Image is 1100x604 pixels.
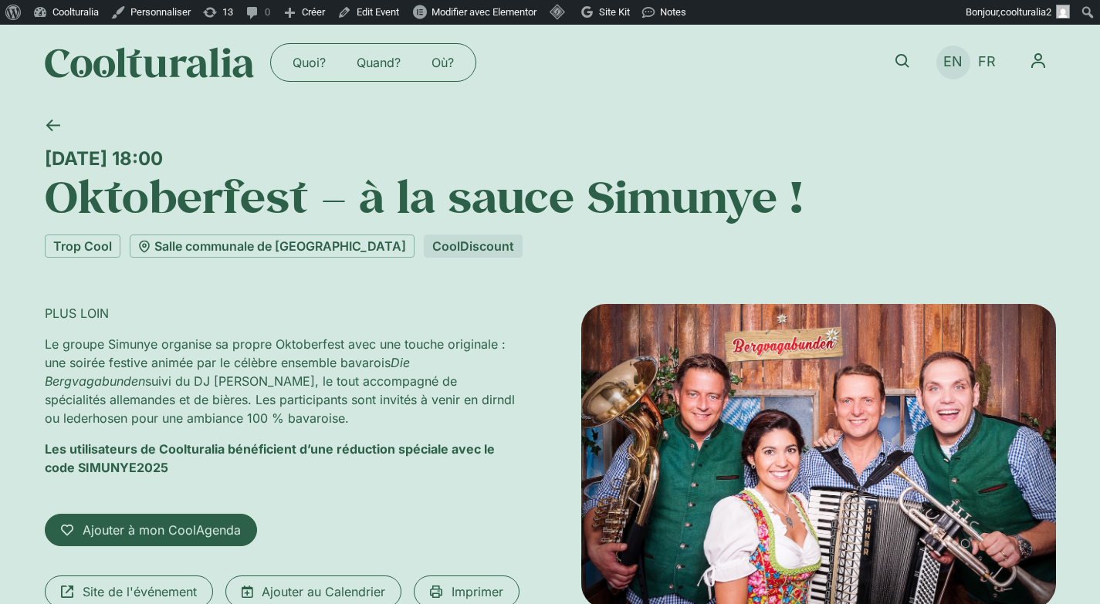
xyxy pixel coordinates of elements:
span: coolturalia2 [1000,6,1051,18]
a: Trop Cool [45,235,120,258]
a: FR [970,51,1004,73]
button: Permuter le menu [1020,43,1056,79]
nav: Menu [277,50,469,75]
span: EN [943,54,963,70]
h1: Oktoberfest – à la sauce Simunye ! [45,170,1056,222]
a: Où? [416,50,469,75]
nav: Menu [1020,43,1056,79]
strong: Les utilisateurs de Coolturalia bénéficient d’une réduction spéciale avec le code SIMUNYE2025 [45,441,495,475]
span: Imprimer [452,582,503,601]
span: Modifier avec Elementor [432,6,536,18]
a: Salle communale de [GEOGRAPHIC_DATA] [130,235,415,258]
a: EN [936,51,970,73]
a: Ajouter à mon CoolAgenda [45,514,257,546]
span: Site Kit [599,6,630,18]
span: FR [978,54,996,70]
div: [DATE] 18:00 [45,147,1056,170]
span: Site de l'événement [83,582,197,601]
span: Ajouter au Calendrier [262,582,385,601]
a: Quoi? [277,50,341,75]
span: Ajouter à mon CoolAgenda [83,521,241,539]
p: PLUS LOIN [45,304,520,322]
a: Quand? [341,50,416,75]
p: Le groupe Simunye organise sa propre Oktoberfest avec une touche originale : une soirée festive a... [45,335,520,427]
div: CoolDiscount [424,235,523,258]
